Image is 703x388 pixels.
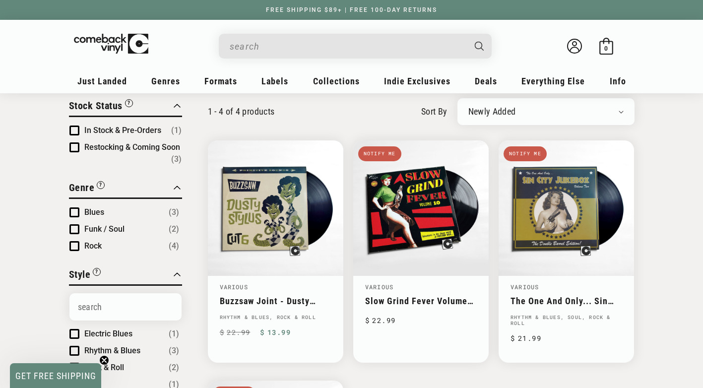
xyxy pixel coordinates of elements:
[219,34,492,59] div: Search
[169,206,179,218] span: Number of products: (3)
[77,76,127,86] span: Just Landed
[171,153,182,165] span: Number of products: (3)
[511,283,539,291] a: Various
[84,142,180,152] span: Restocking & Coming Soon
[84,207,104,217] span: Blues
[208,106,275,117] p: 1 - 4 of 4 products
[169,362,179,374] span: Number of products: (2)
[69,293,182,321] input: Search Options
[151,76,180,86] span: Genres
[171,125,182,136] span: Number of products: (1)
[84,346,140,355] span: Rhythm & Blues
[84,363,124,372] span: Rock & Roll
[475,76,497,86] span: Deals
[69,267,101,284] button: Filter by Style
[84,241,102,251] span: Rock
[220,283,248,291] a: Various
[69,98,133,116] button: Filter by Stock Status
[521,76,585,86] span: Everything Else
[15,371,96,381] span: GET FREE SHIPPING
[84,126,161,135] span: In Stock & Pre-Orders
[169,345,179,357] span: Number of products: (3)
[365,283,393,291] a: Various
[604,45,608,52] span: 0
[99,355,109,365] button: Close teaser
[169,223,179,235] span: Number of products: (2)
[365,296,477,306] a: Slow Grind Fever Volume 10
[384,76,450,86] span: Indie Exclusives
[230,36,465,57] input: When autocomplete results are available use up and down arrows to review and enter to select
[511,296,622,306] a: The One And Only... Sin City Jukebox Vol. Two The Double Barrel Edition!
[69,268,91,280] span: Style
[204,76,237,86] span: Formats
[69,180,105,197] button: Filter by Genre
[610,76,626,86] span: Info
[10,363,101,388] div: GET FREE SHIPPINGClose teaser
[220,296,331,306] a: Buzzsaw Joint - Dusty Stylus Cut 6
[69,182,95,194] span: Genre
[69,100,123,112] span: Stock Status
[84,224,125,234] span: Funk / Soul
[466,34,493,59] button: Search
[313,76,360,86] span: Collections
[169,328,179,340] span: Number of products: (1)
[84,329,132,338] span: Electric Blues
[261,76,288,86] span: Labels
[421,105,447,118] label: sort by
[256,6,447,13] a: FREE SHIPPING $89+ | FREE 100-DAY RETURNS
[169,240,179,252] span: Number of products: (4)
